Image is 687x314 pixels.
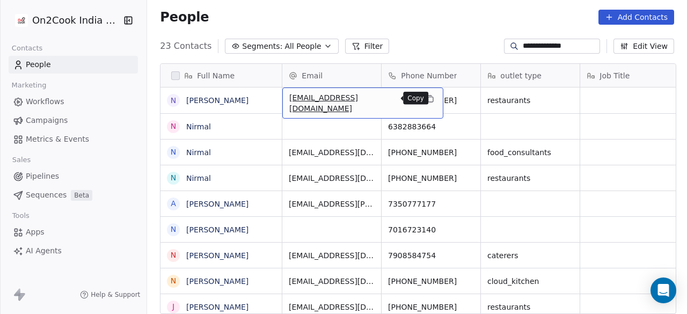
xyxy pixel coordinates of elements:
[186,303,249,311] a: [PERSON_NAME]
[186,200,249,208] a: [PERSON_NAME]
[186,251,249,260] a: [PERSON_NAME]
[26,134,89,145] span: Metrics & Events
[9,56,138,74] a: People
[9,130,138,148] a: Metrics & Events
[8,208,34,224] span: Tools
[15,14,28,27] img: on2cook%20logo-04%20copy.jpg
[171,250,176,261] div: N
[580,64,679,87] div: Job Title
[401,70,457,81] span: Phone Number
[289,276,375,287] span: [EMAIL_ADDRESS][DOMAIN_NAME]
[481,64,580,87] div: outlet type
[26,245,62,257] span: AI Agents
[9,186,138,204] a: SequencesBeta
[186,277,249,286] a: [PERSON_NAME]
[7,77,51,93] span: Marketing
[13,11,116,30] button: On2Cook India Pvt. Ltd.
[26,227,45,238] span: Apps
[289,92,417,114] span: [EMAIL_ADDRESS][DOMAIN_NAME]
[186,148,211,157] a: Nirmal
[32,13,121,27] span: On2Cook India Pvt. Ltd.
[71,190,92,201] span: Beta
[171,224,176,235] div: N
[487,173,573,184] span: restaurants
[345,39,390,54] button: Filter
[487,147,573,158] span: food_consultants
[171,147,176,158] div: N
[26,96,64,107] span: Workflows
[388,302,474,312] span: [PHONE_NUMBER]
[382,64,480,87] div: Phone Number
[7,40,47,56] span: Contacts
[26,59,51,70] span: People
[487,95,573,106] span: restaurants
[388,147,474,158] span: [PHONE_NUMBER]
[289,250,375,261] span: [EMAIL_ADDRESS][DOMAIN_NAME]
[171,275,176,287] div: N
[171,172,176,184] div: N
[388,224,474,235] span: 7016723140
[388,276,474,287] span: [PHONE_NUMBER]
[598,10,674,25] button: Add Contacts
[289,173,375,184] span: [EMAIL_ADDRESS][DOMAIN_NAME]
[487,302,573,312] span: restaurants
[160,9,209,25] span: People
[282,64,381,87] div: Email
[388,250,474,261] span: 7908584754
[9,93,138,111] a: Workflows
[487,276,573,287] span: cloud_kitchen
[9,112,138,129] a: Campaigns
[26,171,59,182] span: Pipelines
[186,122,211,131] a: Nirmal
[91,290,140,299] span: Help & Support
[9,167,138,185] a: Pipelines
[289,147,375,158] span: [EMAIL_ADDRESS][DOMAIN_NAME]
[302,70,323,81] span: Email
[289,302,375,312] span: [EMAIL_ADDRESS][DOMAIN_NAME]
[171,198,177,209] div: A
[613,39,674,54] button: Edit View
[171,121,176,132] div: N
[242,41,282,52] span: Segments:
[600,70,630,81] span: Job Title
[197,70,235,81] span: Full Name
[407,94,424,103] p: Copy
[172,301,174,312] div: J
[186,225,249,234] a: [PERSON_NAME]
[9,242,138,260] a: AI Agents
[80,290,140,299] a: Help & Support
[651,278,676,303] div: Open Intercom Messenger
[289,199,375,209] span: [EMAIL_ADDRESS][PERSON_NAME][DOMAIN_NAME]
[284,41,321,52] span: All People
[388,121,474,132] span: 6382883664
[500,70,542,81] span: outlet type
[26,189,67,201] span: Sequences
[388,199,474,209] span: 7350777177
[26,115,68,126] span: Campaigns
[9,223,138,241] a: Apps
[388,173,474,184] span: [PHONE_NUMBER]
[171,95,176,106] div: N
[186,174,211,182] a: Nirmal
[186,96,249,105] a: [PERSON_NAME]
[160,40,211,53] span: 23 Contacts
[8,152,35,168] span: Sales
[160,64,282,87] div: Full Name
[487,250,573,261] span: caterers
